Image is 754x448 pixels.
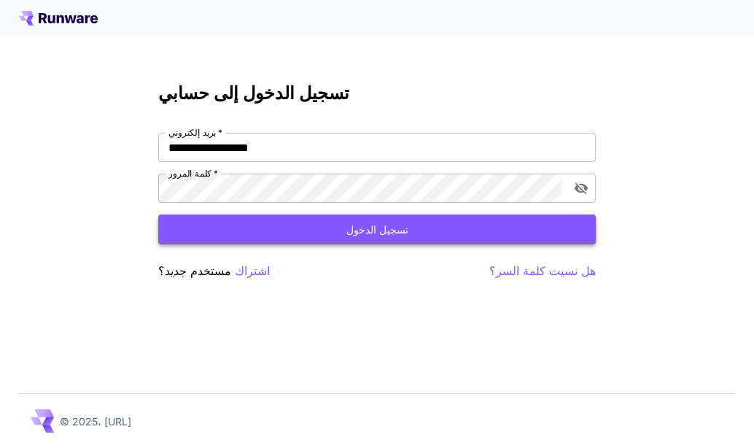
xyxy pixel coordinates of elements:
button: اشتراك [235,262,270,280]
font: بريد إلكتروني [168,127,216,138]
button: تبديل رؤية كلمة المرور [568,175,594,201]
button: تسجيل الدخول [158,215,596,244]
font: تسجيل الدخول [346,223,408,236]
font: اشتراك [235,263,270,278]
font: تسجيل الدخول إلى حسابي [158,82,349,104]
font: © 2025، [URL] [60,415,131,428]
font: كلمة المرور [168,168,211,179]
button: هل نسيت كلمة السر؟ [489,262,596,280]
font: هل نسيت كلمة السر؟ [489,263,596,278]
font: مستخدم جديد؟ [158,263,231,278]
